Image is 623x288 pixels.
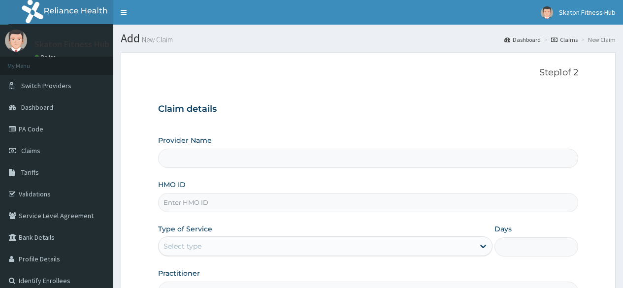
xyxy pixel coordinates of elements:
[21,103,53,112] span: Dashboard
[121,32,616,45] h1: Add
[541,6,553,19] img: User Image
[21,168,39,177] span: Tariffs
[158,135,212,145] label: Provider Name
[158,268,200,278] label: Practitioner
[21,81,71,90] span: Switch Providers
[158,193,578,212] input: Enter HMO ID
[34,40,109,49] p: Skaton Fitness Hub
[164,241,201,251] div: Select type
[34,54,58,61] a: Online
[21,146,40,155] span: Claims
[158,104,578,115] h3: Claim details
[551,35,578,44] a: Claims
[579,35,616,44] li: New Claim
[494,224,512,234] label: Days
[5,30,27,52] img: User Image
[504,35,541,44] a: Dashboard
[140,36,173,43] small: New Claim
[559,8,616,17] span: Skaton Fitness Hub
[158,180,186,190] label: HMO ID
[158,224,212,234] label: Type of Service
[158,67,578,78] p: Step 1 of 2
